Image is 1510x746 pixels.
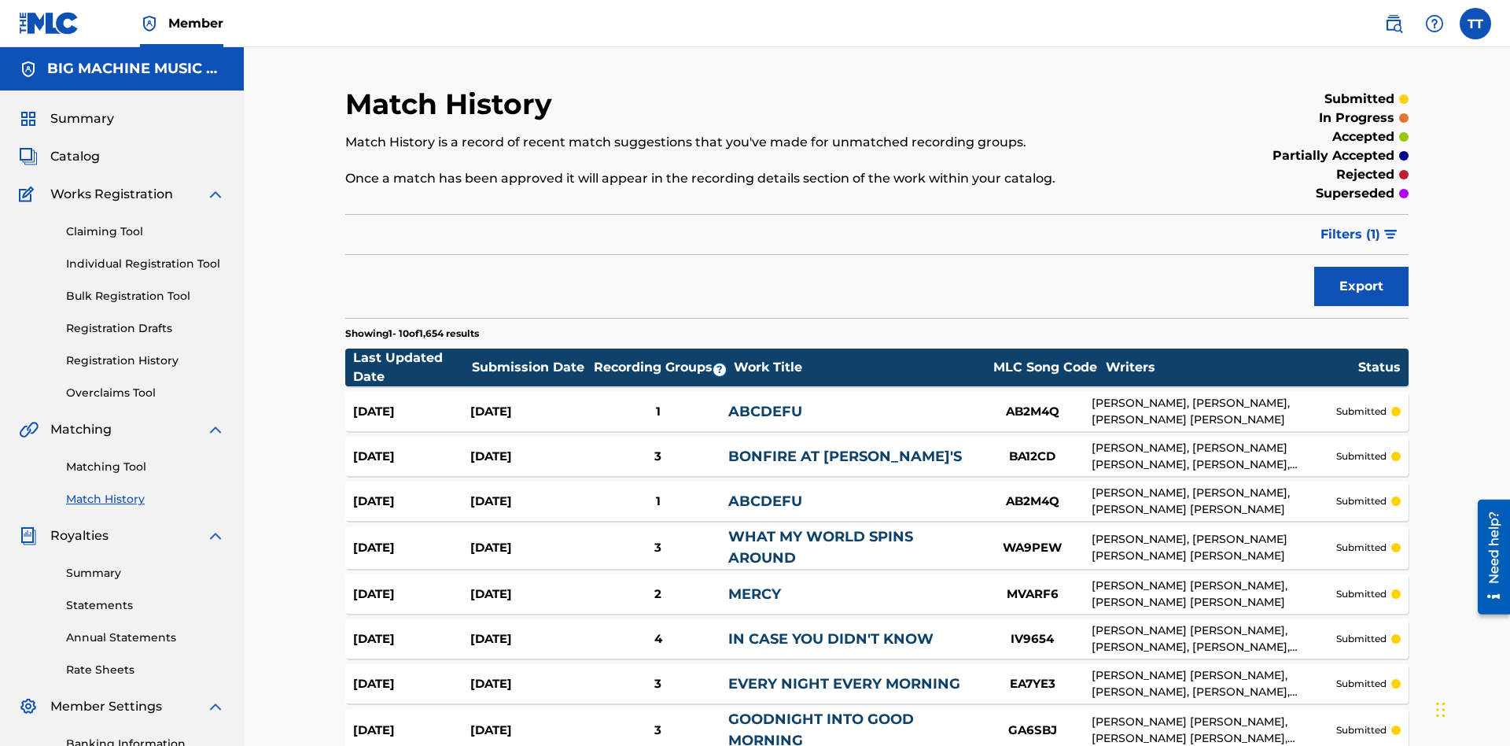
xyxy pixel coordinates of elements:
a: EVERY NIGHT EVERY MORNING [728,675,960,692]
div: Writers [1106,358,1357,377]
img: Works Registration [19,185,39,204]
div: IV9654 [974,630,1092,648]
p: superseded [1316,184,1394,203]
img: Royalties [19,526,38,545]
button: Filters (1) [1311,215,1409,254]
p: submitted [1336,723,1387,737]
div: [DATE] [353,493,470,511]
span: Summary [50,109,114,128]
a: ABCDEFU [728,403,802,420]
img: expand [206,185,225,204]
img: Matching [19,420,39,439]
a: CatalogCatalog [19,147,100,166]
div: [DATE] [353,675,470,693]
div: Submission Date [472,358,590,377]
div: Recording Groups [591,358,733,377]
a: Annual Statements [66,630,225,646]
span: Works Registration [50,185,173,204]
div: 3 [587,448,728,466]
div: GA6SBJ [974,722,1092,740]
div: [PERSON_NAME], [PERSON_NAME], [PERSON_NAME] [PERSON_NAME] [1092,395,1336,428]
span: ? [713,364,726,376]
span: Filters ( 1 ) [1320,225,1380,244]
div: [DATE] [470,675,587,693]
div: 3 [587,722,728,740]
div: Drag [1436,686,1446,733]
h5: BIG MACHINE MUSIC LLC [47,60,225,78]
p: Once a match has been approved it will appear in the recording details section of the work within... [345,169,1164,188]
div: AB2M4Q [974,493,1092,511]
div: [DATE] [353,585,470,604]
p: rejected [1336,165,1394,184]
p: Showing 1 - 10 of 1,654 results [345,327,479,341]
div: [DATE] [353,722,470,740]
a: Overclaims Tool [66,385,225,401]
div: [DATE] [353,403,470,421]
a: WHAT MY WORLD SPINS AROUND [728,528,913,567]
iframe: Resource Center [1466,493,1510,622]
a: ABCDEFU [728,493,802,510]
div: MLC Song Code [986,358,1104,377]
div: [PERSON_NAME], [PERSON_NAME], [PERSON_NAME] [PERSON_NAME] [1092,485,1336,518]
p: submitted [1336,541,1387,555]
img: Top Rightsholder [140,14,159,33]
div: [DATE] [470,493,587,511]
p: accepted [1332,127,1394,146]
a: SummarySummary [19,109,114,128]
button: Export [1314,267,1409,306]
div: Work Title [734,358,985,377]
span: Royalties [50,526,109,545]
div: 1 [587,403,728,421]
img: expand [206,526,225,545]
div: 3 [587,539,728,557]
p: submitted [1324,90,1394,109]
iframe: Chat Widget [1431,670,1510,746]
div: [DATE] [470,722,587,740]
div: [DATE] [353,539,470,557]
a: Statements [66,597,225,614]
img: expand [206,420,225,439]
img: expand [206,697,225,716]
a: Individual Registration Tool [66,256,225,272]
div: AB2M4Q [974,403,1092,421]
a: MERCY [728,585,781,603]
a: Match History [66,491,225,508]
a: Matching Tool [66,459,225,475]
div: [DATE] [470,585,587,604]
div: BA12CD [974,448,1092,466]
img: search [1384,14,1403,33]
img: MLC Logo [19,12,79,35]
img: Member Settings [19,697,38,716]
a: Claiming Tool [66,223,225,240]
div: [DATE] [353,448,470,466]
div: [DATE] [470,539,587,557]
img: Catalog [19,147,38,166]
a: Registration History [66,353,225,369]
div: [DATE] [353,630,470,648]
span: Member [168,14,223,32]
p: partially accepted [1272,146,1394,165]
div: WA9PEW [974,539,1092,557]
img: Summary [19,109,38,128]
a: Public Search [1378,8,1409,39]
span: Catalog [50,147,100,166]
div: [DATE] [470,403,587,421]
h2: Match History [345,87,560,122]
img: filter [1384,230,1398,239]
div: Last Updated Date [353,349,471,386]
div: MVARF6 [974,585,1092,604]
div: [DATE] [470,630,587,648]
div: [PERSON_NAME] [PERSON_NAME], [PERSON_NAME], [PERSON_NAME], [PERSON_NAME] [1092,667,1336,700]
p: submitted [1336,587,1387,601]
div: [PERSON_NAME], [PERSON_NAME] [PERSON_NAME] [PERSON_NAME] [1092,531,1336,564]
div: [PERSON_NAME] [PERSON_NAME], [PERSON_NAME] [PERSON_NAME] [1092,578,1336,611]
span: Matching [50,420,112,439]
a: IN CASE YOU DIDN'T KNOW [728,630,934,648]
a: Bulk Registration Tool [66,288,225,305]
div: Status [1358,358,1401,377]
p: Match History is a record of recent match suggestions that you've made for unmatched recording gr... [345,133,1164,152]
div: [DATE] [470,448,587,466]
